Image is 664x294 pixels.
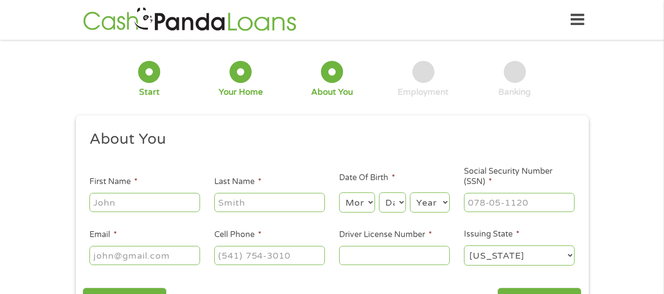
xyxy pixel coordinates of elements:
h2: About You [89,130,567,149]
input: john@gmail.com [89,246,200,265]
div: Your Home [219,87,263,98]
input: John [89,193,200,212]
label: Driver License Number [339,230,432,240]
label: Email [89,230,117,240]
input: Smith [214,193,325,212]
div: About You [311,87,353,98]
label: Date Of Birth [339,173,395,183]
label: Social Security Number (SSN) [464,166,575,187]
div: Banking [498,87,531,98]
label: Last Name [214,177,261,187]
label: Issuing State [464,229,520,240]
input: (541) 754-3010 [214,246,325,265]
label: First Name [89,177,138,187]
div: Employment [398,87,449,98]
label: Cell Phone [214,230,261,240]
div: Start [139,87,160,98]
input: 078-05-1120 [464,193,575,212]
img: GetLoanNow Logo [80,6,299,34]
